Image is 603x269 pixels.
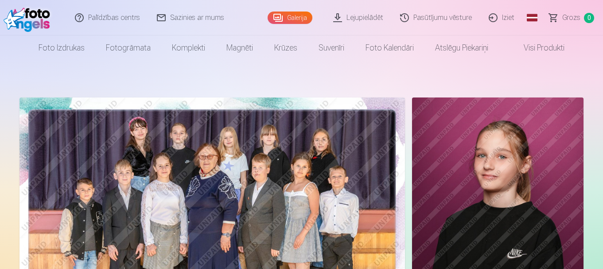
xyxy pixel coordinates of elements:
a: Foto kalendāri [355,35,424,60]
a: Fotogrāmata [95,35,161,60]
a: Galerija [268,12,312,24]
a: Visi produkti [499,35,575,60]
span: Grozs [562,12,580,23]
a: Magnēti [216,35,264,60]
a: Atslēgu piekariņi [424,35,499,60]
a: Krūzes [264,35,308,60]
a: Foto izdrukas [28,35,95,60]
span: 0 [584,13,594,23]
a: Suvenīri [308,35,355,60]
img: /fa1 [4,4,54,32]
a: Komplekti [161,35,216,60]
